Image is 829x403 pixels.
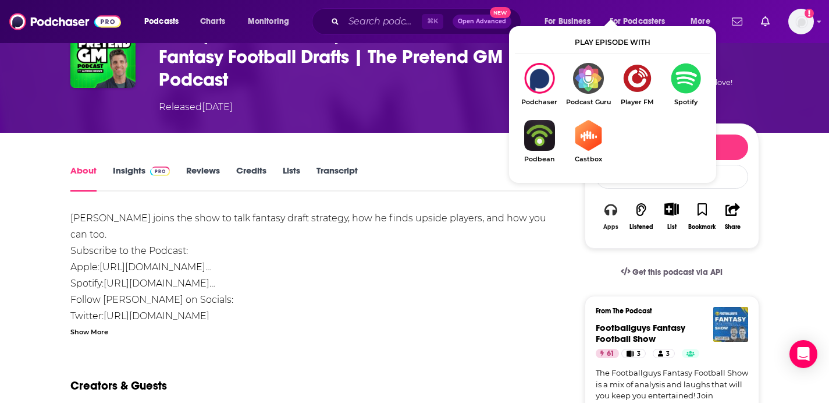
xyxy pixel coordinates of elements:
button: Listened [626,195,656,238]
span: Charts [200,13,225,30]
img: Footballguys Fantasy Football Show [713,307,748,342]
span: Podcast Guru [564,98,613,106]
a: Player FMPlayer FM [613,63,661,106]
button: Open AdvancedNew [453,15,511,29]
button: open menu [240,12,304,31]
h2: Creators & Guests [70,379,167,393]
svg: Add a profile image [805,9,814,18]
span: 3 [666,348,670,360]
a: Show notifications dropdown [727,12,747,31]
span: Player FM [613,98,661,106]
a: [URL][DOMAIN_NAME] [104,310,209,321]
li: Twitter: [70,308,550,324]
span: 3 [637,348,641,360]
span: Monitoring [248,13,289,30]
div: Open Intercom Messenger [789,340,817,368]
h3: From The Podcast [596,307,739,315]
a: Footballguys Fantasy Football Show [596,322,685,344]
div: Listened [629,224,653,231]
button: open menu [136,12,194,31]
div: Share [725,224,741,231]
button: Show profile menu [788,9,814,34]
span: For Podcasters [610,13,666,30]
button: open menu [602,12,682,31]
div: Apps [603,224,618,231]
input: Search podcasts, credits, & more... [344,12,422,31]
button: open menu [682,12,725,31]
h1: How Matt Harmon Finds Upside Players in Fantasy Football Drafts | The Pretend GM Podcast [159,23,566,91]
a: 3 [621,349,645,358]
a: Transcript [316,165,358,192]
div: Search podcasts, credits, & more... [323,8,532,35]
div: Bookmark [688,224,716,231]
div: How Matt Harmon Finds Upside Players in Fantasy Football Drafts | The Pretend GM Podcast on Podch... [515,63,564,106]
span: ⌘ K [422,14,443,29]
button: Bookmark [687,195,717,238]
div: List [667,223,677,231]
span: Podchaser [515,98,564,106]
a: Credits [236,165,266,192]
img: Podchaser Pro [150,167,170,176]
div: Play episode with [515,32,710,54]
a: Lists [283,165,300,192]
img: Podchaser - Follow, Share and Rate Podcasts [9,10,121,33]
span: More [691,13,710,30]
span: Logged in as dkcsports [788,9,814,34]
a: PodbeanPodbean [515,120,564,163]
a: SpotifySpotify [661,63,710,106]
a: 3 [653,349,675,358]
a: Charts [193,12,232,31]
span: Get this podcast via API [632,267,723,277]
a: Podcast GuruPodcast Guru [564,63,613,106]
button: Show More Button [660,203,684,215]
span: Castbox [564,155,613,163]
div: Show More ButtonList [656,195,686,238]
a: 61 [596,349,619,358]
li: Apple: [70,259,550,275]
span: Podbean [515,155,564,163]
img: How Matt Harmon Finds Upside Players in Fantasy Football Drafts | The Pretend GM Podcast [70,23,136,88]
span: New [490,7,511,18]
div: Released [DATE] [159,100,233,114]
a: [URL][DOMAIN_NAME]… [99,261,211,273]
button: Apps [596,195,626,238]
span: Open Advanced [458,19,506,24]
span: Spotify [661,98,710,106]
span: 61 [607,348,614,360]
a: InsightsPodchaser Pro [113,165,170,192]
a: CastboxCastbox [564,120,613,163]
button: open menu [536,12,605,31]
span: For Business [545,13,590,30]
a: [URL][DOMAIN_NAME]… [104,278,215,289]
li: Spotify: [70,275,550,292]
a: About [70,165,97,192]
a: Show notifications dropdown [756,12,774,31]
a: Reviews [186,165,220,192]
a: Get this podcast via API [611,258,732,287]
img: User Profile [788,9,814,34]
button: Share [717,195,748,238]
span: Podcasts [144,13,179,30]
